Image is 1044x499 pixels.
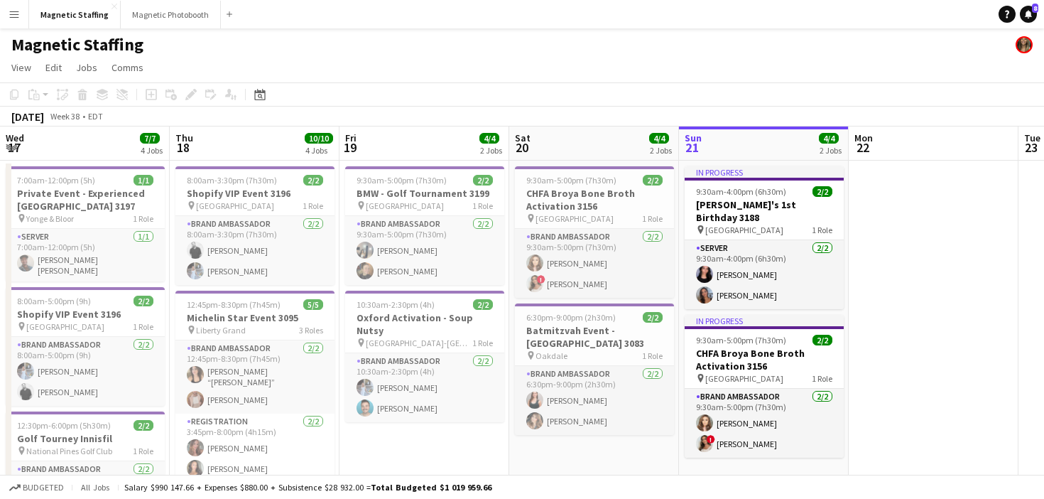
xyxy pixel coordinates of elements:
app-job-card: 8:00am-3:30pm (7h30m)2/2Shopify VIP Event 3196 [GEOGRAPHIC_DATA]1 RoleBrand Ambassador2/28:00am-3... [175,166,335,285]
span: 10/10 [305,133,333,144]
span: 21 [683,139,702,156]
span: 2/2 [303,175,323,186]
h3: CHFA Broya Bone Broth Activation 3156 [685,347,844,372]
div: In progress [685,166,844,178]
span: 9:30am-5:00pm (7h30m) [526,175,616,186]
span: 4/4 [479,133,499,144]
app-job-card: In progress9:30am-5:00pm (7h30m)2/2CHFA Broya Bone Broth Activation 3156 [GEOGRAPHIC_DATA]1 RoleB... [685,315,844,458]
div: 2 Jobs [820,145,842,156]
span: 12:30pm-6:00pm (5h30m) [17,420,111,431]
app-job-card: 8:00am-5:00pm (9h)2/2Shopify VIP Event 3196 [GEOGRAPHIC_DATA]1 RoleBrand Ambassador2/28:00am-5:00... [6,287,165,406]
span: 2/2 [473,175,493,186]
button: Magnetic Staffing [29,1,121,28]
div: EDT [88,111,103,122]
a: Jobs [70,58,103,77]
span: [GEOGRAPHIC_DATA] [705,373,783,384]
div: 2 Jobs [650,145,672,156]
div: Salary $990 147.66 + Expenses $880.00 + Subsistence $28 932.00 = [124,482,491,493]
span: ! [707,435,715,444]
app-user-avatar: Bianca Fantauzzi [1016,36,1033,53]
app-card-role: Server2/29:30am-4:00pm (6h30m)[PERSON_NAME][PERSON_NAME] [685,240,844,309]
app-card-role: Server1/17:00am-12:00pm (5h)[PERSON_NAME] [PERSON_NAME] [6,229,165,281]
h3: CHFA Broya Bone Broth Activation 3156 [515,187,674,213]
span: National Pines Golf Club [26,446,112,456]
span: 8:00am-5:00pm (9h) [17,296,91,306]
span: 23 [1022,139,1040,156]
span: 1 Role [472,338,493,348]
span: 7/7 [140,133,160,144]
app-card-role: Brand Ambassador2/26:30pm-9:00pm (2h30m)[PERSON_NAME][PERSON_NAME] [515,366,674,435]
h3: Shopify VIP Event 3196 [6,308,165,321]
h3: Batmitzvah Event - [GEOGRAPHIC_DATA] 3083 [515,324,674,350]
app-card-role: Registration2/23:45pm-8:00pm (4h15m)[PERSON_NAME][PERSON_NAME] [175,414,335,483]
h3: [PERSON_NAME]'s 1st Birthday 3188 [685,198,844,224]
div: [DATE] [11,109,44,124]
span: Comms [112,61,143,74]
app-job-card: In progress9:30am-4:00pm (6h30m)2/2[PERSON_NAME]'s 1st Birthday 3188 [GEOGRAPHIC_DATA]1 RoleServe... [685,166,844,309]
span: Sun [685,132,702,144]
h3: Shopify VIP Event 3196 [175,187,335,200]
span: Oakdale [535,350,567,361]
span: 1 Role [133,213,153,224]
app-card-role: Brand Ambassador2/29:30am-5:00pm (7h30m)[PERSON_NAME][PERSON_NAME] [345,216,504,285]
span: 20 [513,139,531,156]
h3: Golf Tourney Innisfil [6,432,165,445]
span: 2/2 [134,296,153,306]
h3: Oxford Activation - Soup Nutsy [345,311,504,337]
span: [GEOGRAPHIC_DATA] [366,200,444,211]
span: 9:30am-4:00pm (6h30m) [696,186,786,197]
span: [GEOGRAPHIC_DATA] [26,321,104,332]
app-card-role: Brand Ambassador2/28:00am-3:30pm (7h30m)[PERSON_NAME][PERSON_NAME] [175,216,335,285]
span: 1 Role [812,225,832,235]
button: Budgeted [7,480,66,495]
span: 2/2 [643,175,663,186]
span: 9:30am-5:00pm (7h30m) [696,335,786,345]
span: 1 Role [133,446,153,456]
app-card-role: Brand Ambassador2/212:45pm-8:30pm (7h45m)[PERSON_NAME] “[PERSON_NAME]” [PERSON_NAME][PERSON_NAME] [175,340,335,414]
app-job-card: 10:30am-2:30pm (4h)2/2Oxford Activation - Soup Nutsy [GEOGRAPHIC_DATA]-[GEOGRAPHIC_DATA]1 RoleBra... [345,291,504,422]
div: 2 Jobs [480,145,502,156]
span: 1/1 [134,175,153,186]
span: 2/2 [812,335,832,345]
span: 2/2 [812,186,832,197]
span: All jobs [78,482,112,493]
span: 3 Roles [299,325,323,336]
a: Edit [40,58,67,77]
h3: Private Event - Experienced [GEOGRAPHIC_DATA] 3197 [6,187,165,213]
span: 8:00am-3:30pm (7h30m) [187,175,277,186]
app-card-role: Brand Ambassador2/29:30am-5:00pm (7h30m)[PERSON_NAME]![PERSON_NAME] [515,229,674,298]
span: [GEOGRAPHIC_DATA]-[GEOGRAPHIC_DATA] [366,338,472,348]
span: Tue [1024,132,1040,144]
button: Magnetic Photobooth [121,1,221,28]
span: 1 Role [303,200,323,211]
app-job-card: 9:30am-5:00pm (7h30m)2/2BMW - Golf Tournament 3199 [GEOGRAPHIC_DATA]1 RoleBrand Ambassador2/29:30... [345,166,504,285]
span: Edit [45,61,62,74]
div: In progress [685,315,844,326]
app-job-card: 6:30pm-9:00pm (2h30m)2/2Batmitzvah Event - [GEOGRAPHIC_DATA] 3083 Oakdale1 RoleBrand Ambassador2/... [515,304,674,435]
h3: Michelin Star Event 3095 [175,311,335,324]
span: 4/4 [649,133,669,144]
span: Week 38 [47,111,82,122]
span: 18 [173,139,193,156]
span: 4/4 [819,133,839,144]
span: 1 Role [133,321,153,332]
span: 5/5 [303,299,323,310]
a: View [6,58,37,77]
span: [GEOGRAPHIC_DATA] [535,213,614,224]
span: 19 [343,139,357,156]
span: Wed [6,132,24,144]
app-job-card: 7:00am-12:00pm (5h)1/1Private Event - Experienced [GEOGRAPHIC_DATA] 3197 Yonge & Bloor1 RoleServe... [6,166,165,281]
div: 4 Jobs [305,145,332,156]
a: Comms [106,58,149,77]
span: Mon [854,132,873,144]
span: 1 Role [472,200,493,211]
span: 2/2 [643,312,663,323]
div: 4 Jobs [141,145,163,156]
span: 10:30am-2:30pm (4h) [357,299,435,310]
